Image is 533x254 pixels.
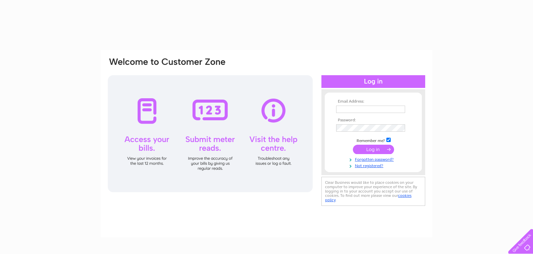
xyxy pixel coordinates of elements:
a: Not registered? [336,162,412,168]
th: Password: [334,118,412,123]
th: Email Address: [334,99,412,104]
a: Forgotten password? [336,156,412,162]
div: Clear Business would like to place cookies on your computer to improve your experience of the sit... [321,177,425,206]
input: Submit [353,145,394,154]
td: Remember me? [334,137,412,143]
a: cookies policy [325,193,411,202]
